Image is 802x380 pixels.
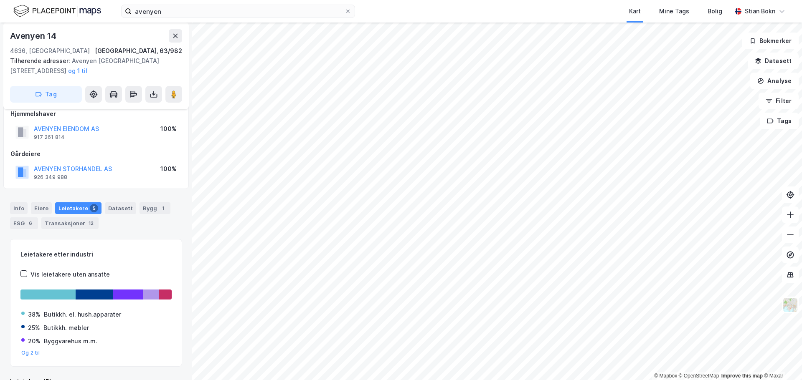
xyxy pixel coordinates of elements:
[20,249,172,259] div: Leietakere etter industri
[750,73,799,89] button: Analyse
[10,29,58,43] div: Avenyen 14
[10,202,28,214] div: Info
[30,269,110,279] div: Vis leietakere uten ansatte
[160,124,177,134] div: 100%
[760,340,802,380] div: Kontrollprogram for chat
[55,202,102,214] div: Leietakere
[10,149,182,159] div: Gårdeiere
[95,46,182,56] div: [GEOGRAPHIC_DATA], 63/982
[654,373,677,379] a: Mapbox
[742,33,799,49] button: Bokmerker
[745,6,775,16] div: Stian Bokn
[13,4,101,18] img: logo.f888ab2527a4732fd821a326f86c7f29.svg
[760,340,802,380] iframe: Chat Widget
[87,219,95,227] div: 12
[160,164,177,174] div: 100%
[28,310,41,320] div: 38%
[41,217,99,229] div: Transaksjoner
[782,297,798,313] img: Z
[10,46,90,56] div: 4636, [GEOGRAPHIC_DATA]
[760,113,799,129] button: Tags
[659,6,689,16] div: Mine Tags
[10,109,182,119] div: Hjemmelshaver
[34,134,65,141] div: 917 261 814
[10,86,82,103] button: Tag
[44,310,121,320] div: Butikkh. el. hush.apparater
[90,204,98,212] div: 5
[748,53,799,69] button: Datasett
[43,323,89,333] div: Butikkh. møbler
[759,93,799,109] button: Filter
[34,174,67,181] div: 926 349 988
[105,202,136,214] div: Datasett
[679,373,719,379] a: OpenStreetMap
[31,202,52,214] div: Eiere
[140,202,170,214] div: Bygg
[132,5,345,18] input: Søk på adresse, matrikkel, gårdeiere, leietakere eller personer
[629,6,641,16] div: Kart
[10,56,175,76] div: Avenyen [GEOGRAPHIC_DATA][STREET_ADDRESS]
[26,219,35,227] div: 6
[708,6,722,16] div: Bolig
[721,373,763,379] a: Improve this map
[28,323,40,333] div: 25%
[21,350,40,356] button: Og 2 til
[10,217,38,229] div: ESG
[10,57,72,64] span: Tilhørende adresser:
[28,336,41,346] div: 20%
[44,336,97,346] div: Byggvarehus m.m.
[159,204,167,212] div: 1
